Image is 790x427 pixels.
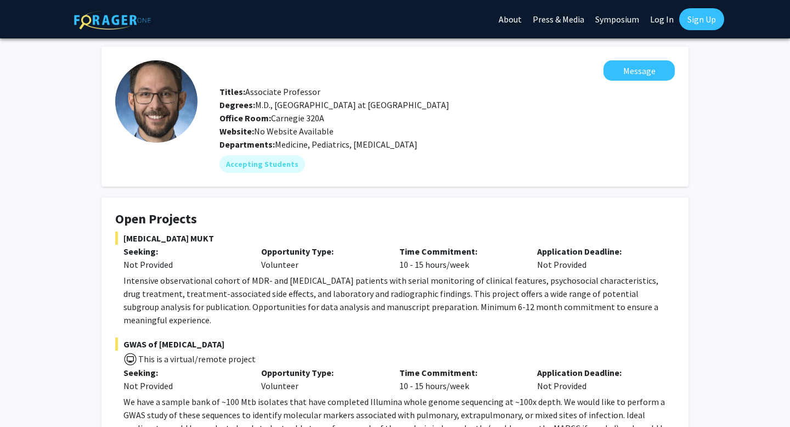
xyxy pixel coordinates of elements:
div: Volunteer [253,245,391,271]
span: Carnegie 320A [219,113,324,123]
b: Office Room: [219,113,271,123]
b: Degrees: [219,99,255,110]
img: ForagerOne Logo [74,10,151,30]
p: Opportunity Type: [261,245,382,258]
div: 10 - 15 hours/week [391,245,529,271]
div: Volunteer [253,366,391,392]
span: Medicine, Pediatrics, [MEDICAL_DATA] [275,139,417,150]
div: Not Provided [529,366,667,392]
span: No Website Available [219,126,334,137]
div: 10 - 15 hours/week [391,366,529,392]
p: Seeking: [123,245,245,258]
span: [MEDICAL_DATA] MUKT [115,232,675,245]
div: Not Provided [123,258,245,271]
div: Not Provided [529,245,667,271]
p: Time Commitment: [399,366,521,379]
p: Application Deadline: [537,366,658,379]
mat-chip: Accepting Students [219,155,305,173]
b: Departments: [219,139,275,150]
b: Titles: [219,86,245,97]
p: Opportunity Type: [261,366,382,379]
span: This is a virtual/remote project [137,353,256,364]
b: Website: [219,126,254,137]
span: GWAS of [MEDICAL_DATA] [115,338,675,351]
span: M.D., [GEOGRAPHIC_DATA] at [GEOGRAPHIC_DATA] [219,99,449,110]
span: Associate Professor [219,86,320,97]
p: Seeking: [123,366,245,379]
p: Time Commitment: [399,245,521,258]
button: Message Jeffrey Tornheim [603,60,675,81]
div: Not Provided [123,379,245,392]
p: Application Deadline: [537,245,658,258]
a: Sign Up [679,8,724,30]
p: Intensive observational cohort of MDR- and [MEDICAL_DATA] patients with serial monitoring of clin... [123,274,675,327]
img: Profile Picture [115,60,198,143]
h4: Open Projects [115,211,675,227]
